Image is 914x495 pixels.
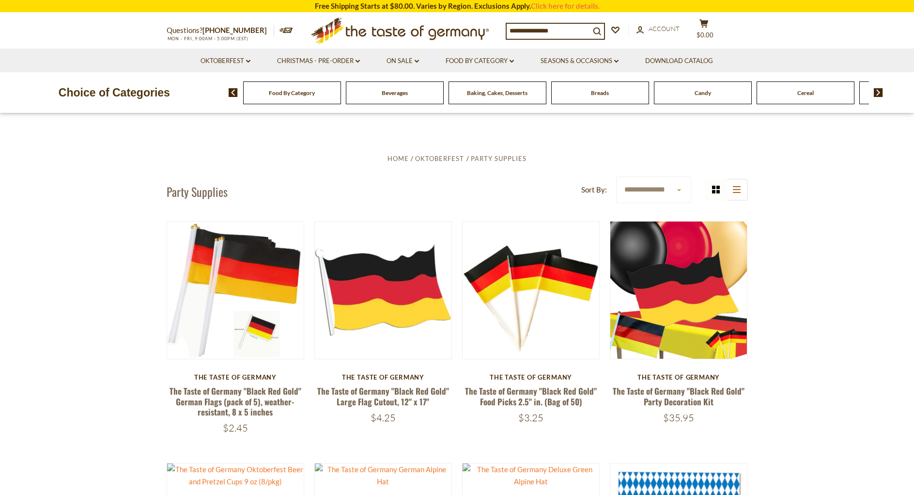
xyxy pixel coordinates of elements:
img: The Taste of Germany "Black Red Gold" Food Picks 2.5" in. (Bag of 50) [463,222,600,359]
img: next arrow [874,88,883,97]
div: The Taste of Germany [167,373,305,381]
a: The Taste of Germany "Black Red Gold" Food Picks 2.5" in. (Bag of 50) [465,385,597,407]
a: Food By Category [269,89,315,96]
label: Sort By: [581,184,607,196]
img: The Taste of Germany Oktoberfest Beer and Pretzel Cups 9 oz (8/pkg) [167,463,304,488]
span: $35.95 [663,412,694,424]
a: Party Supplies [471,155,527,162]
div: The Taste of Germany [462,373,600,381]
a: Cereal [797,89,814,96]
img: previous arrow [229,88,238,97]
a: Download Catalog [645,56,713,66]
a: Beverages [382,89,408,96]
button: $0.00 [690,19,719,43]
span: MON - FRI, 9:00AM - 5:00PM (EST) [167,36,249,41]
a: Breads [591,89,609,96]
a: Candy [695,89,711,96]
a: Food By Category [446,56,514,66]
a: Oktoberfest [415,155,464,162]
img: The Taste of Germany German Alpine Hat [315,463,452,488]
a: The Taste of Germany "Black Red Gold" German Flags (pack of 5), weather-resistant, 8 x 5 inches [170,385,301,418]
a: Baking, Cakes, Desserts [467,89,527,96]
a: Seasons & Occasions [541,56,619,66]
span: $4.25 [371,412,396,424]
span: $3.25 [518,412,543,424]
p: Questions? [167,24,274,37]
div: The Taste of Germany [610,373,748,381]
h1: Party Supplies [167,184,228,199]
a: The Taste of Germany "Black Red Gold" Party Decoration Kit [613,385,744,407]
img: The Taste of Germany "Black Red Gold" Party Decoration Kit [610,222,747,359]
a: Christmas - PRE-ORDER [277,56,360,66]
a: Account [636,24,680,34]
a: [PHONE_NUMBER] [202,26,267,34]
a: On Sale [387,56,419,66]
a: The Taste of Germany "Black Red Gold" Large Flag Cutout, 12" x 17" [317,385,449,407]
span: Account [649,25,680,32]
div: The Taste of Germany [314,373,452,381]
a: Home [387,155,409,162]
img: The Taste of Germany "Black Red Gold" German Flags (pack of 5), weather-resistant, 8 x 5 inches [167,222,304,359]
img: The Taste of Germany "Black Red Gold" Large Flag Cutout, 12" x 17" [315,222,452,359]
span: $2.45 [223,422,248,434]
a: Click here for details. [531,1,600,10]
a: Oktoberfest [201,56,250,66]
img: The Taste of Germany Deluxe Green Alpine Hat [463,463,600,488]
span: $0.00 [697,31,713,39]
